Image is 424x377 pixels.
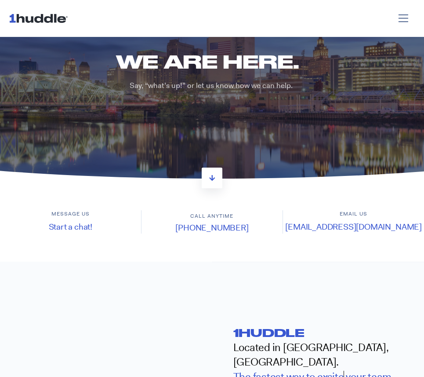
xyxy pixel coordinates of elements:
h2: Located in [GEOGRAPHIC_DATA], [GEOGRAPHIC_DATA]. [233,340,410,370]
h1: We are here. [42,49,373,74]
img: ... [9,10,72,26]
h2: 1huddle [233,326,410,340]
a: [EMAIL_ADDRESS][DOMAIN_NAME] [285,221,422,232]
a: Start a chat! [49,221,93,232]
p: Say, “what’s up!” or let us know how we can help. [42,81,380,91]
h6: Call anytime [141,212,283,220]
button: Toggle navigation [391,10,416,27]
a: [PHONE_NUMBER] [175,222,248,233]
h6: Email us [283,210,424,218]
